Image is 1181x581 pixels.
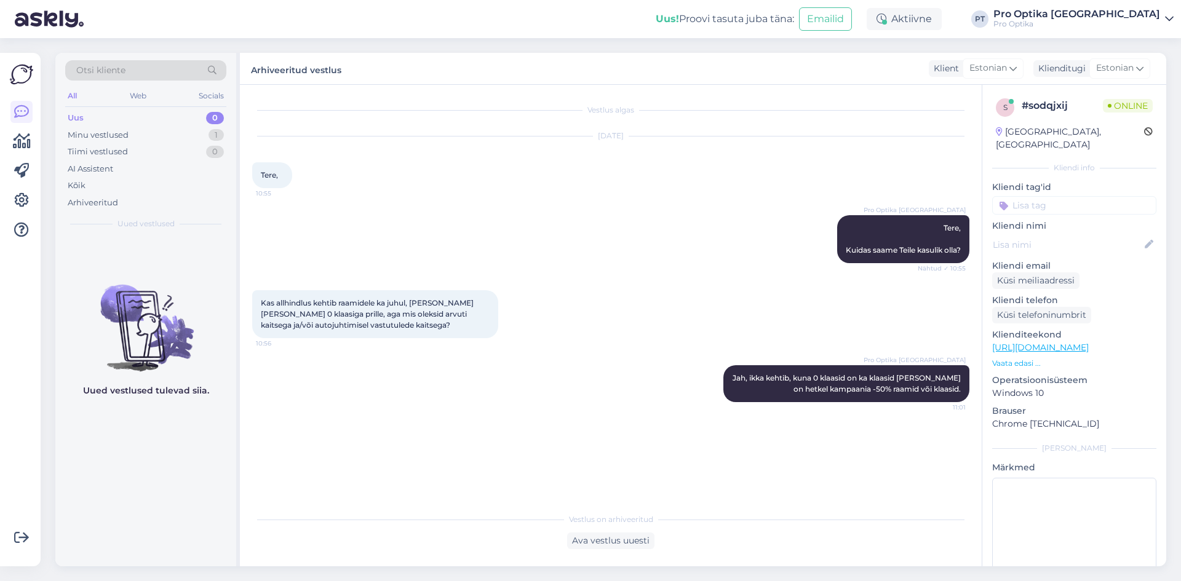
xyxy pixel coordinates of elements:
p: Chrome [TECHNICAL_ID] [992,417,1156,430]
div: Küsi meiliaadressi [992,272,1080,289]
div: [DATE] [252,130,969,141]
p: Klienditeekond [992,328,1156,341]
a: [URL][DOMAIN_NAME] [992,342,1089,353]
span: Estonian [969,61,1007,75]
div: Tiimi vestlused [68,146,128,158]
span: Uued vestlused [117,218,175,229]
div: Socials [196,88,226,104]
div: Küsi telefoninumbrit [992,307,1091,323]
div: 1 [209,129,224,141]
p: Windows 10 [992,387,1156,400]
div: Web [127,88,149,104]
span: Tere, [261,170,278,180]
label: Arhiveeritud vestlus [251,60,341,77]
div: Ava vestlus uuesti [567,532,654,549]
span: 10:56 [256,339,302,348]
div: # sodqjxij [1022,98,1103,113]
input: Lisa tag [992,196,1156,215]
div: Vestlus algas [252,105,969,116]
span: 11:01 [920,403,966,412]
div: Klienditugi [1033,62,1086,75]
div: Kliendi info [992,162,1156,173]
span: s [1003,103,1008,112]
div: Pro Optika [993,19,1160,29]
span: Kas allhindlus kehtib raamidele ka juhul, [PERSON_NAME] [PERSON_NAME] 0 klaasiga prille, aga mis ... [261,298,475,330]
div: Aktiivne [867,8,942,30]
input: Lisa nimi [993,238,1142,251]
p: Kliendi telefon [992,294,1156,307]
div: 0 [206,112,224,124]
p: Kliendi nimi [992,219,1156,232]
span: Nähtud ✓ 10:55 [918,264,966,273]
div: All [65,88,79,104]
div: Pro Optika [GEOGRAPHIC_DATA] [993,9,1160,19]
div: [GEOGRAPHIC_DATA], [GEOGRAPHIC_DATA] [996,125,1144,151]
div: 0 [206,146,224,158]
p: Vaata edasi ... [992,358,1156,369]
span: Otsi kliente [76,64,125,77]
span: Pro Optika [GEOGRAPHIC_DATA] [864,205,966,215]
div: PT [971,10,988,28]
img: Askly Logo [10,63,33,86]
p: Operatsioonisüsteem [992,374,1156,387]
div: Arhiveeritud [68,197,118,209]
span: Estonian [1096,61,1134,75]
span: 10:55 [256,189,302,198]
p: Kliendi email [992,259,1156,272]
b: Uus! [656,13,679,25]
button: Emailid [799,7,852,31]
div: Klient [929,62,959,75]
div: Kõik [68,180,85,192]
div: Uus [68,112,84,124]
div: [PERSON_NAME] [992,443,1156,454]
span: Jah, ikka kehtib, kuna 0 klaasid on ka klaasid [PERSON_NAME] on hetkel kampaania -50% raamid või ... [733,373,963,393]
img: No chats [55,263,236,373]
p: Uued vestlused tulevad siia. [83,384,209,397]
span: Vestlus on arhiveeritud [569,514,653,525]
div: AI Assistent [68,163,113,175]
div: Proovi tasuta juba täna: [656,12,794,26]
p: Kliendi tag'id [992,181,1156,194]
a: Pro Optika [GEOGRAPHIC_DATA]Pro Optika [993,9,1174,29]
span: Online [1103,99,1153,113]
div: Minu vestlused [68,129,129,141]
p: Brauser [992,405,1156,417]
span: Pro Optika [GEOGRAPHIC_DATA] [864,355,966,365]
p: Märkmed [992,461,1156,474]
